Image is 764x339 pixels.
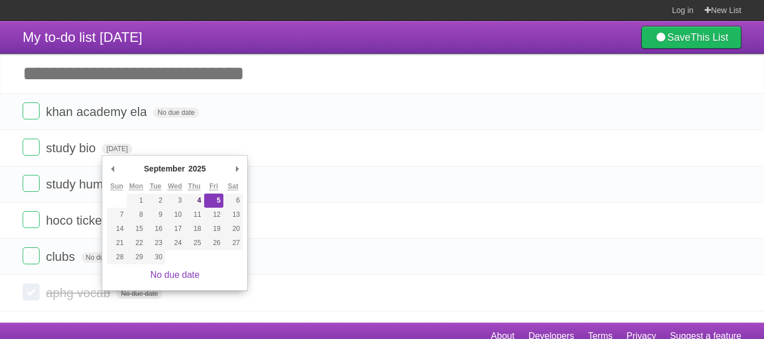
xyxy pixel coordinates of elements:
button: 17 [165,222,184,236]
button: 10 [165,208,184,222]
abbr: Thursday [188,182,201,191]
button: 15 [127,222,146,236]
abbr: Tuesday [150,182,161,191]
button: 3 [165,194,184,208]
button: 23 [146,236,165,250]
button: 29 [127,250,146,264]
abbr: Wednesday [168,182,182,191]
button: 2 [146,194,165,208]
abbr: Monday [129,182,143,191]
button: 5 [204,194,223,208]
button: 4 [184,194,204,208]
button: 27 [223,236,243,250]
span: No due date [116,289,162,299]
: study bio [46,141,98,155]
label: Done [23,211,40,228]
span: khan academy ela [46,105,150,119]
button: 20 [223,222,243,236]
span: [DATE] [102,144,132,154]
button: 30 [146,250,165,264]
button: 9 [146,208,165,222]
button: 16 [146,222,165,236]
abbr: Sunday [110,182,123,191]
button: 19 [204,222,223,236]
span: aphg vocab [46,286,113,300]
button: 21 [107,236,126,250]
button: 12 [204,208,223,222]
span: hoco tickets [46,213,114,228]
button: 25 [184,236,204,250]
a: SaveThis List [641,26,741,49]
b: This List [690,32,728,43]
label: Done [23,284,40,301]
button: 18 [184,222,204,236]
button: 7 [107,208,126,222]
abbr: Friday [209,182,218,191]
button: 14 [107,222,126,236]
span: No due date [81,252,127,263]
button: 6 [223,194,243,208]
button: Previous Month [107,160,118,177]
label: Done [23,247,40,264]
abbr: Saturday [228,182,239,191]
div: 2025 [187,160,208,177]
label: Done [23,102,40,119]
button: 8 [127,208,146,222]
span: My to-do list [DATE] [23,29,143,45]
button: 24 [165,236,184,250]
button: 26 [204,236,223,250]
button: 22 [127,236,146,250]
label: Done [23,139,40,156]
span: study human geo [46,177,144,191]
a: No due date [150,270,200,280]
button: 11 [184,208,204,222]
button: 28 [107,250,126,264]
div: September [143,160,187,177]
button: 13 [223,208,243,222]
label: Done [23,175,40,192]
span: clubs [46,250,77,264]
button: Next Month [231,160,243,177]
span: No due date [153,108,199,118]
button: 1 [127,194,146,208]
